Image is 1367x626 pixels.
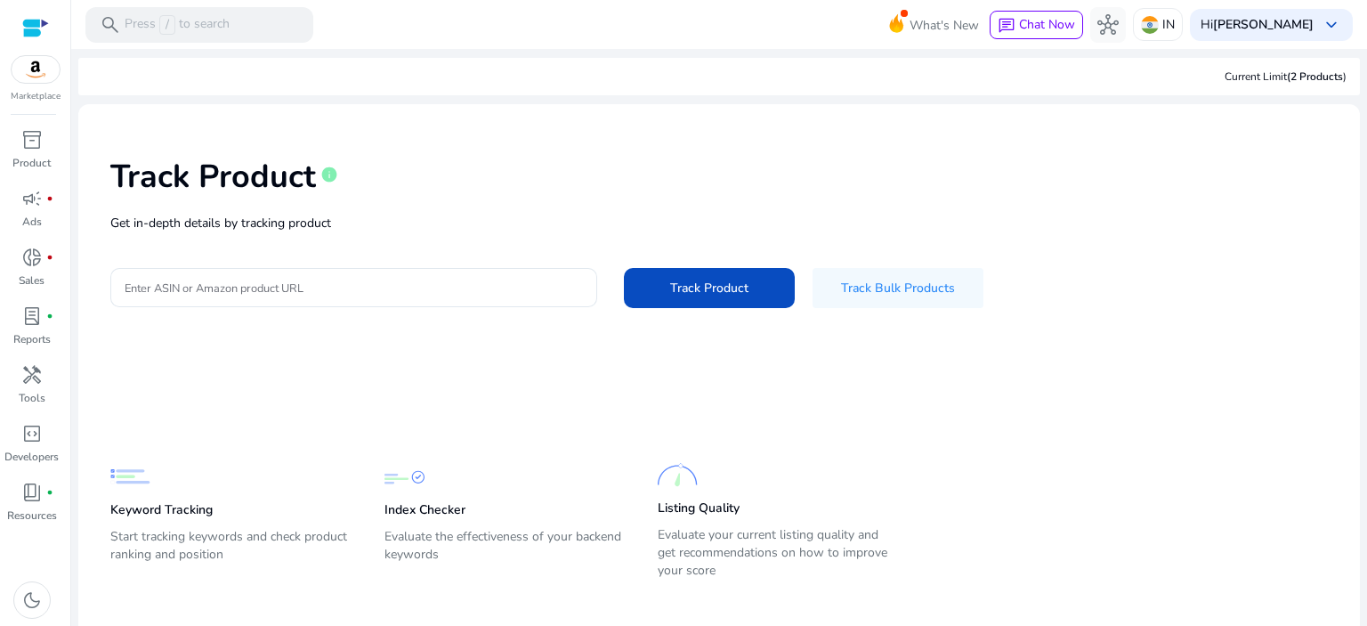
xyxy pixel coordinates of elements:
[11,90,61,103] p: Marketplace
[19,390,45,406] p: Tools
[1097,14,1119,36] span: hub
[1141,16,1159,34] img: in.svg
[46,313,53,320] span: fiber_manual_record
[110,457,150,497] img: Keyword Tracking
[21,423,43,444] span: code_blocks
[110,501,213,519] p: Keyword Tracking
[384,528,623,578] p: Evaluate the effectiveness of your backend keywords
[46,254,53,261] span: fiber_manual_record
[21,589,43,611] span: dark_mode
[813,268,983,308] button: Track Bulk Products
[19,272,44,289] p: Sales
[46,489,53,496] span: fiber_manual_record
[658,500,740,517] p: Listing Quality
[125,15,230,35] p: Press to search
[1162,9,1175,40] p: IN
[1213,16,1314,33] b: [PERSON_NAME]
[22,214,42,230] p: Ads
[7,508,57,524] p: Resources
[21,129,43,150] span: inventory_2
[624,268,795,308] button: Track Product
[12,56,60,83] img: amazon.svg
[658,455,698,495] img: Listing Quality
[1287,69,1343,84] span: (2 Products
[1321,14,1342,36] span: keyboard_arrow_down
[100,14,121,36] span: search
[320,166,338,183] span: info
[1019,16,1075,33] span: Chat Now
[13,331,51,347] p: Reports
[110,528,349,578] p: Start tracking keywords and check product ranking and position
[21,482,43,503] span: book_4
[4,449,59,465] p: Developers
[110,214,1328,232] p: Get in-depth details by tracking product
[384,457,425,497] img: Index Checker
[1225,69,1347,85] div: Current Limit )
[12,155,51,171] p: Product
[998,17,1015,35] span: chat
[1201,19,1314,31] p: Hi
[670,279,748,297] span: Track Product
[110,158,316,196] h1: Track Product
[384,501,465,519] p: Index Checker
[841,279,955,297] span: Track Bulk Products
[658,526,896,580] p: Evaluate your current listing quality and get recommendations on how to improve your score
[21,188,43,209] span: campaign
[46,195,53,202] span: fiber_manual_record
[21,305,43,327] span: lab_profile
[21,247,43,268] span: donut_small
[910,10,979,41] span: What's New
[159,15,175,35] span: /
[1090,7,1126,43] button: hub
[21,364,43,386] span: handyman
[990,11,1083,39] button: chatChat Now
